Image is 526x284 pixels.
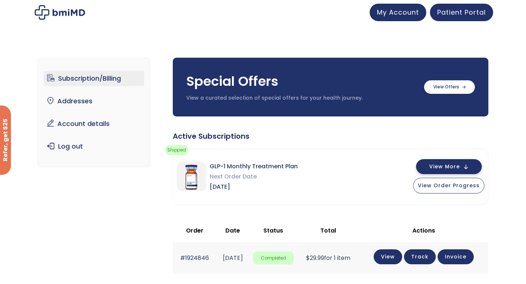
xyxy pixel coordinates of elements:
span: [DATE] [210,182,298,192]
td: for 1 item [297,242,359,274]
span: Completed [253,252,294,265]
a: View [374,249,402,264]
a: My Account [370,4,426,21]
button: View Order Progress [413,178,484,193]
span: View More [429,164,460,169]
a: #1924846 [180,254,209,262]
button: View More [416,159,482,174]
div: Active Subscriptions [173,131,488,141]
a: Subscription/Billing [43,71,145,86]
a: Invoice [438,249,474,264]
h3: Special Offers [186,72,417,91]
span: 29.99 [306,254,324,262]
img: My account [35,5,85,20]
span: GLP-1 Monthly Treatment Plan [210,161,298,172]
a: Addresses [43,93,145,109]
span: View Order Progress [418,182,480,189]
a: Account details [43,116,145,131]
nav: Account pages [38,58,150,167]
p: View a curated selection of special offers for your health journey. [186,95,417,102]
span: Next Order Date [210,172,298,182]
span: Shipped [165,145,188,155]
span: Patient Portal [437,8,486,17]
span: Actions [412,226,435,235]
a: Patient Portal [430,4,493,21]
a: Track [404,249,436,264]
span: Status [263,226,283,235]
span: $ [306,254,310,262]
span: My Account [377,8,419,17]
span: Order [186,226,203,235]
a: Log out [43,139,145,154]
img: GLP-1 Monthly Treatment Plan [177,162,206,191]
span: Date [225,226,240,235]
span: Total [320,226,336,235]
time: [DATE] [223,254,243,262]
